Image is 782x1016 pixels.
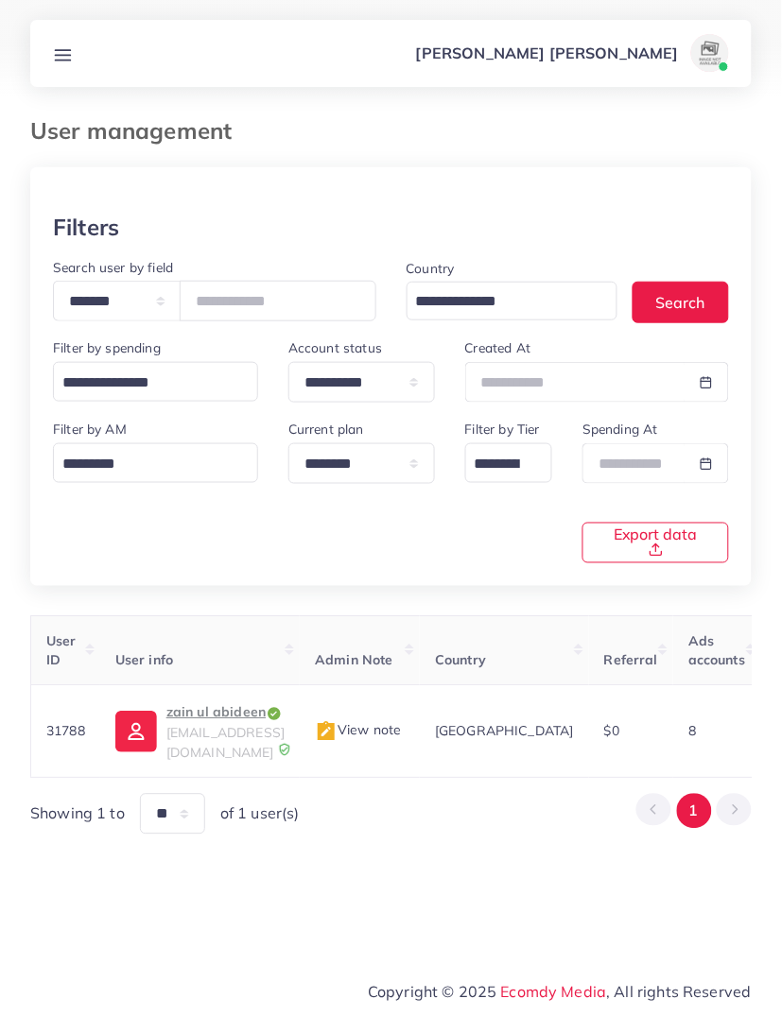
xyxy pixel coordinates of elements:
[288,420,364,439] label: Current plan
[604,652,658,669] span: Referral
[368,981,752,1004] span: Copyright © 2025
[53,420,127,439] label: Filter by AM
[465,420,540,439] label: Filter by Tier
[465,338,531,357] label: Created At
[166,701,285,724] p: zain ul abideen
[407,282,618,320] div: Search for option
[582,420,658,439] label: Spending At
[409,287,594,317] input: Search for option
[688,633,745,669] span: Ads accounts
[53,258,173,277] label: Search user by field
[677,794,712,829] button: Go to page 1
[115,712,157,753] img: ic-user-info.36bf1079.svg
[278,744,291,757] img: 9CAL8B2pu8EFxCJHYAAAAldEVYdGRhdGU6Y3JlYXRlADIwMjItMTItMDlUMDQ6NTg6MzkrMDA6MDBXSlgLAAAAJXRFWHRkYXR...
[633,282,729,322] button: Search
[53,362,258,402] div: Search for option
[46,723,85,740] span: 31788
[465,443,553,483] div: Search for option
[688,723,696,740] span: 8
[501,983,607,1002] a: Ecomdy Media
[416,42,679,64] p: [PERSON_NAME] [PERSON_NAME]
[220,803,300,825] span: of 1 user(s)
[315,721,338,744] img: admin_note.cdd0b510.svg
[691,34,729,72] img: avatar
[115,652,173,669] span: User info
[166,725,285,761] span: [EMAIL_ADDRESS][DOMAIN_NAME]
[53,338,161,357] label: Filter by spending
[606,527,705,558] span: Export data
[407,259,455,278] label: Country
[406,34,737,72] a: [PERSON_NAME] [PERSON_NAME]avatar
[53,443,258,483] div: Search for option
[53,214,119,241] h3: Filters
[582,523,729,563] button: Export data
[468,450,529,479] input: Search for option
[288,338,382,357] label: Account status
[607,981,752,1004] span: , All rights Reserved
[30,117,247,145] h3: User management
[56,450,234,479] input: Search for option
[30,803,125,825] span: Showing 1 to
[435,652,486,669] span: Country
[604,723,619,740] span: $0
[46,633,77,669] span: User ID
[315,652,393,669] span: Admin Note
[115,701,285,763] a: zain ul abideen[EMAIL_ADDRESS][DOMAIN_NAME]
[56,369,234,398] input: Search for option
[315,722,401,739] span: View note
[435,723,574,740] span: [GEOGRAPHIC_DATA]
[636,794,752,829] ul: Pagination
[266,706,283,723] img: icon-tick.de4e08dc.svg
